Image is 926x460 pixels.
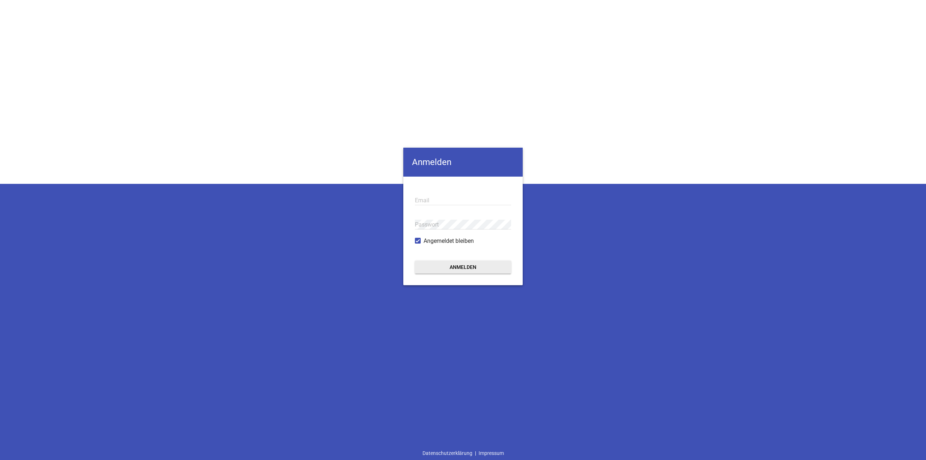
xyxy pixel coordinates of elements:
a: Impressum [476,446,506,460]
span: Angemeldet bleiben [424,237,474,245]
h4: Anmelden [403,148,523,177]
div: | [420,446,506,460]
a: Datenschutzerklärung [420,446,475,460]
button: Anmelden [415,261,511,274]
